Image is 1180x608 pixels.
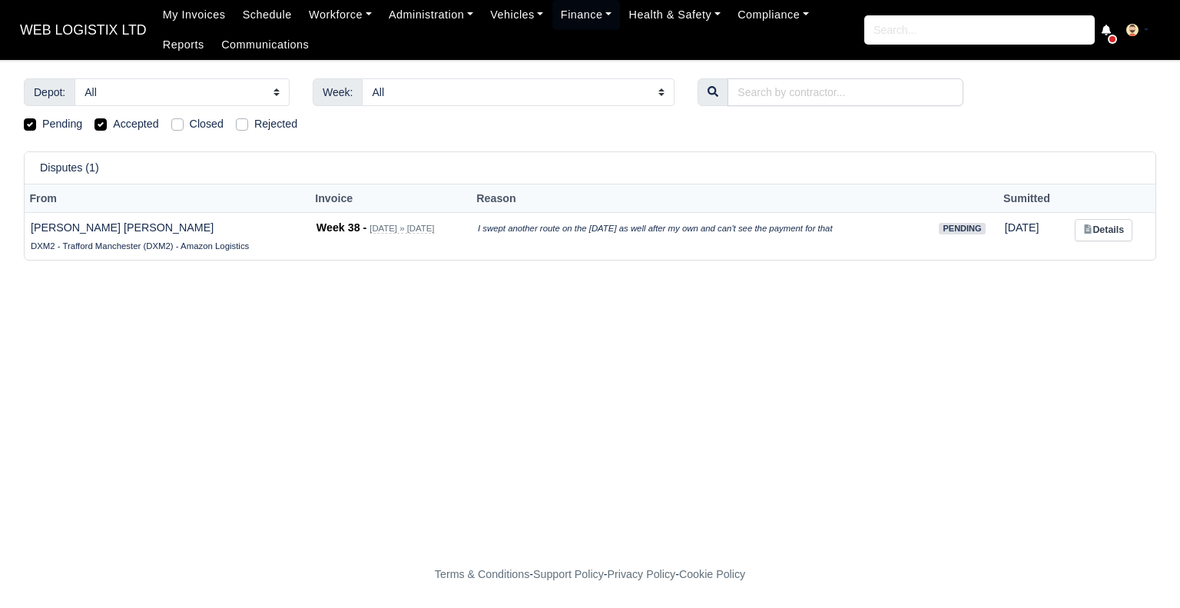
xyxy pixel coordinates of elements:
[152,566,1028,583] div: - - -
[113,115,158,133] label: Accepted
[728,78,963,106] input: Search by contractor...
[25,212,310,260] td: [PERSON_NAME] [PERSON_NAME]
[154,30,213,60] a: Reports
[310,184,472,213] th: Invoice
[679,568,745,580] a: Cookie Policy
[1075,219,1132,241] a: Details
[254,115,297,133] label: Rejected
[25,184,310,213] th: From
[31,241,249,251] small: DXM2 - Trafford Manchester (DXM2) - Amazon Logistics
[435,568,529,580] a: Terms & Conditions
[213,30,318,60] a: Communications
[478,224,833,233] i: I swept another route on the [DATE] as well after my own and can't see the payment for that
[24,78,75,106] span: Depot:
[608,568,676,580] a: Privacy Policy
[190,115,224,133] label: Closed
[864,15,1095,45] input: Search...
[472,184,926,213] th: Reason
[533,568,604,580] a: Support Policy
[12,15,154,45] a: WEB LOGISTIX LTD
[317,221,435,234] a: Week 38 - [DATE] » [DATE]
[1005,221,1039,234] span: 13 hours ago
[317,221,366,234] strong: Week 38 -
[939,223,985,234] span: pending
[370,224,434,234] small: [DATE] » [DATE]
[40,161,99,174] h6: Disputes (1)
[313,78,363,106] span: Week:
[42,115,82,133] label: Pending
[999,184,1069,213] th: Sumitted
